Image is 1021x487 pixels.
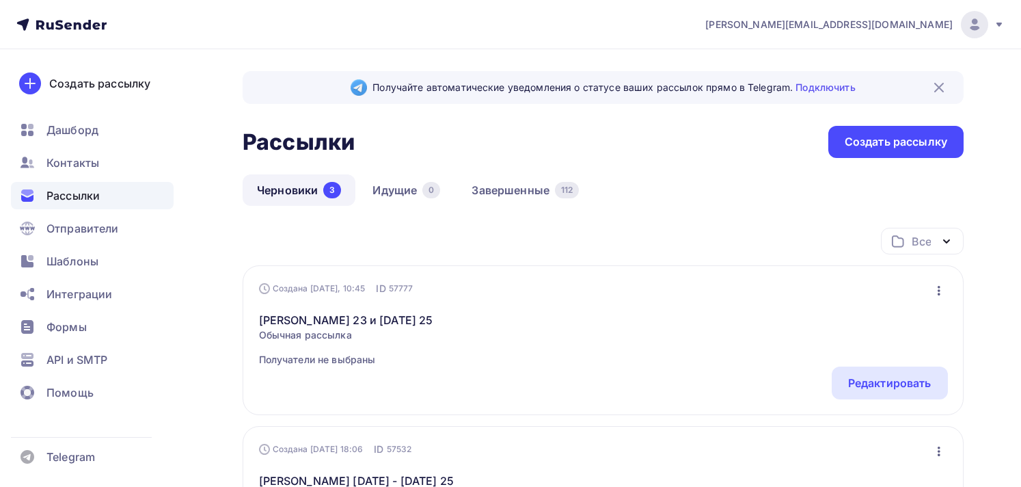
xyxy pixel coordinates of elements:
div: Создать рассылку [49,75,150,92]
a: Завершенные112 [457,174,593,206]
span: Шаблоны [46,253,98,269]
h2: Рассылки [243,129,355,156]
span: ID [376,282,385,295]
div: Создать рассылку [845,134,947,150]
span: Рассылки [46,187,100,204]
span: Получатели не выбраны [259,353,433,367]
span: ID [374,443,383,456]
span: Дашборд [46,122,98,138]
a: Идущие0 [358,174,454,206]
span: Telegram [46,449,95,465]
a: Отправители [11,215,174,242]
span: Обычная рассылка [259,328,433,342]
a: Дашборд [11,116,174,144]
span: 57777 [389,282,413,295]
button: Все [881,228,964,254]
a: Черновики3 [243,174,355,206]
span: API и SMTP [46,352,107,368]
a: Контакты [11,149,174,176]
span: Формы [46,319,87,335]
a: Формы [11,313,174,341]
span: Интеграции [46,286,112,302]
div: 0 [422,182,440,198]
div: 112 [555,182,579,198]
a: Рассылки [11,182,174,209]
div: Редактировать [848,375,931,391]
a: [PERSON_NAME][EMAIL_ADDRESS][DOMAIN_NAME] [705,11,1005,38]
div: Создана [DATE], 10:45 [259,283,366,294]
div: Все [912,233,931,250]
div: 3 [323,182,341,198]
a: Шаблоны [11,248,174,275]
span: 57532 [387,443,412,456]
a: [PERSON_NAME] 23 и [DATE] 25 [259,312,433,328]
a: Подключить [795,81,855,93]
span: [PERSON_NAME][EMAIL_ADDRESS][DOMAIN_NAME] [705,18,953,31]
span: Помощь [46,384,94,401]
span: Контакты [46,155,99,171]
div: Создана [DATE] 18:06 [259,444,364,455]
span: Отправители [46,220,119,237]
img: Telegram [351,79,367,96]
span: Получайте автоматические уведомления о статусе ваших рассылок прямо в Telegram. [372,81,855,94]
